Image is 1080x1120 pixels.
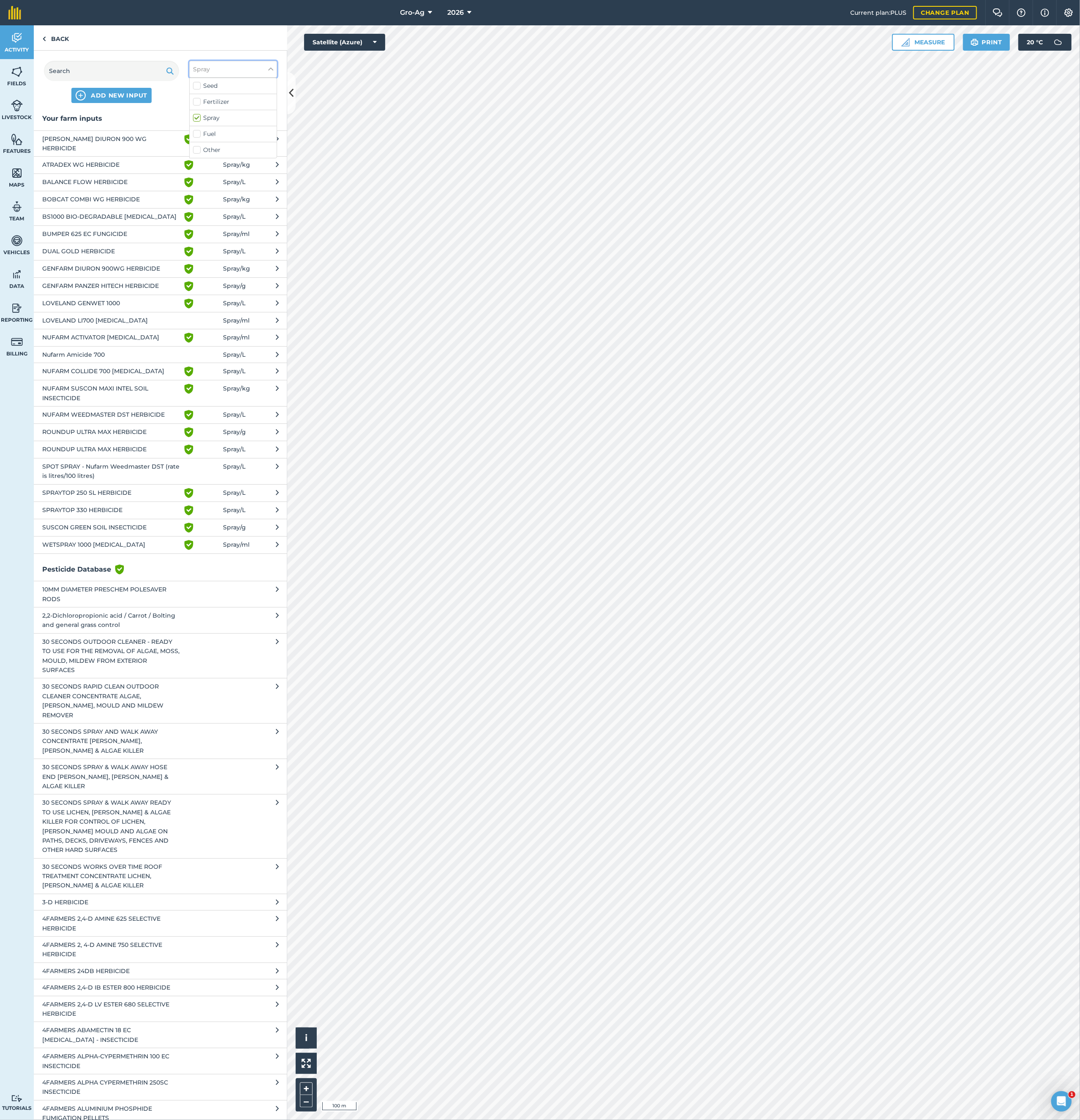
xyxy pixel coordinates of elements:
[11,336,23,348] img: svg+xml;base64,PD94bWwgdmVyc2lvbj0iMS4wIiBlbmNvZGluZz0idXRmLTgiPz4KPCEtLSBHZW5lcmF0b3I6IEFkb2JlIE...
[42,264,180,274] span: GENFARM DIURON 900WG HERBICIDE
[193,146,273,155] label: Other
[300,1095,313,1107] button: –
[302,1059,311,1068] img: Four arrows, one pointing top left, one top right, one bottom right and the last bottom left
[223,212,245,222] span: Spray / L
[223,229,250,239] span: Spray / ml
[223,316,250,325] span: Spray / ml
[11,65,23,78] img: svg+xml;base64,PHN2ZyB4bWxucz0iaHR0cDovL3d3dy53My5vcmcvMjAwMC9zdmciIHdpZHRoPSI1NiIgaGVpZ2h0PSI2MC...
[42,445,180,455] span: ROUNDUP ULTRA MAX HERBICIDE
[44,61,179,81] input: Search
[42,862,180,890] span: 30 SECONDS WORKS OVER TIME ROOF TREATMENT CONCENTRATE LICHEN, [PERSON_NAME] & ALGAE KILLER
[42,1000,180,1019] span: 4FARMERS 2,4-D LV ESTER 680 SELECTIVE HERBICIDE
[223,298,245,309] span: Spray / L
[223,264,250,274] span: Spray / kg
[223,523,246,533] span: Spray / g
[34,225,287,243] button: BUMPER 625 EC FUNGICIDE Spray/ml
[34,406,287,423] button: NUFARM WEEDMASTER DST HERBICIDE Spray/L
[42,410,180,420] span: NUFARM WEEDMASTER DST HERBICIDE
[42,540,180,550] span: WETSPRAY 1000 [MEDICAL_DATA]
[42,212,180,222] span: BS1000 BIO-DEGRADABLE [MEDICAL_DATA]
[223,427,246,437] span: Spray / g
[42,384,180,403] span: NUFARM SUSCON MAXI INTEL SOIL INSECTICIDE
[1041,8,1049,18] img: svg+xml;base64,PHN2ZyB4bWxucz0iaHR0cDovL3d3dy53My5vcmcvMjAwMC9zdmciIHdpZHRoPSIxNyIgaGVpZ2h0PSIxNy...
[34,1048,287,1074] button: 4FARMERS ALPHA-CYPERMETHRIN 100 EC INSECTICIDE
[223,445,245,455] span: Spray / L
[1069,1091,1075,1098] span: 1
[42,983,180,992] span: 4FARMERS 2,4-D IB ESTER 800 HERBICIDE
[11,32,23,44] img: svg+xml;base64,PD94bWwgdmVyc2lvbj0iMS4wIiBlbmNvZGluZz0idXRmLTgiPz4KPCEtLSBHZW5lcmF0b3I6IEFkb2JlIE...
[42,914,180,933] span: 4FARMERS 2,4-D AMINE 625 SELECTIVE HERBICIDE
[34,484,287,502] button: SPRAYTOP 250 SL HERBICIDE Spray/L
[193,65,210,74] span: Spray
[42,682,180,720] span: 30 SECONDS RAPID CLEAN OUTDOOR CLEANER CONCENTRATE ALGAE, [PERSON_NAME], MOULD AND MILDEW REMOVER
[42,798,180,854] span: 30 SECONDS SPRAY & WALK AWAY READY TO USE LICHEN, [PERSON_NAME] & ALGAE KILLER FOR CONTROL OF LIC...
[34,1022,287,1048] button: 4FARMERS ABAMECTIN 18 EC [MEDICAL_DATA] - INSECTICIDE
[447,8,464,18] span: 2026
[193,130,273,138] label: Fuel
[42,316,180,325] span: LOVELAND LI700 [MEDICAL_DATA]
[1027,34,1043,51] span: 20 ° C
[34,936,287,963] button: 4FARMERS 2, 4-D AMINE 750 SELECTIVE HERBICIDE
[1050,34,1066,51] img: svg+xml;base64,PD94bWwgdmVyc2lvbj0iMS4wIiBlbmNvZGluZz0idXRmLTgiPz4KPCEtLSBHZW5lcmF0b3I6IEFkb2JlIE...
[223,160,250,170] span: Spray / kg
[42,940,180,959] span: 4FARMERS 2, 4-D AMINE 750 SELECTIVE HERBICIDE
[42,1025,180,1044] span: 4FARMERS ABAMECTIN 18 EC [MEDICAL_DATA] - INSECTICIDE
[34,519,287,536] button: SUSCON GREEN SOIL INSECTICIDE Spray/g
[993,8,1003,17] img: Two speech bubbles overlapping with the left bubble in the forefront
[963,34,1010,51] button: Print
[76,90,86,100] img: svg+xml;base64,PHN2ZyB4bWxucz0iaHR0cDovL3d3dy53My5vcmcvMjAwMC9zdmciIHdpZHRoPSIxNCIgaGVpZ2h0PSIyNC...
[300,1082,313,1095] button: +
[34,536,287,553] button: WETSPRAY 1000 [MEDICAL_DATA] Spray/ml
[34,458,287,484] button: SPOT SPRAY - Nufarm Weedmaster DST (rate is litres/100 litres) Spray/L
[42,333,180,343] span: NUFARM ACTIVATOR [MEDICAL_DATA]
[11,201,23,213] img: svg+xml;base64,PD94bWwgdmVyc2lvbj0iMS4wIiBlbmNvZGluZz0idXRmLTgiPz4KPCEtLSBHZW5lcmF0b3I6IEFkb2JlIE...
[42,247,180,257] span: DUAL GOLD HERBICIDE
[34,996,287,1022] button: 4FARMERS 2,4-D LV ESTER 680 SELECTIVE HERBICIDE
[71,88,152,103] button: ADD NEW INPUT
[34,174,287,191] button: BALANCE FLOW HERBICIDE Spray/L
[34,441,287,458] button: ROUNDUP ULTRA MAX HERBICIDE Spray/L
[189,61,277,78] button: Spray
[34,113,287,124] h3: Your farm inputs
[34,607,287,633] button: 2,2-Dichloropropionic acid / Carrot / Bolting and general grass control
[223,333,250,343] span: Spray / ml
[901,38,910,46] img: Ruler icon
[34,380,287,406] button: NUFARM SUSCON MAXI INTEL SOIL INSECTICIDE Spray/kg
[42,134,180,153] span: [PERSON_NAME] DIURON 900 WG HERBICIDE
[400,8,425,18] span: Gro-Ag
[223,488,245,498] span: Spray / L
[34,25,77,50] a: Back
[11,234,23,247] img: svg+xml;base64,PD94bWwgdmVyc2lvbj0iMS4wIiBlbmNvZGluZz0idXRmLTgiPz4KPCEtLSBHZW5lcmF0b3I6IEFkb2JlIE...
[42,195,180,205] span: BOBCAT COMBI WG HERBICIDE
[892,34,955,51] button: Measure
[34,346,287,363] button: Nufarm Amicide 700 Spray/L
[850,8,906,17] span: Current plan : PLUS
[305,1033,307,1043] span: i
[42,1078,180,1097] span: 4FARMERS ALPHA CYPERMETHRIN 250SC INSECTICIDE
[11,302,23,315] img: svg+xml;base64,PD94bWwgdmVyc2lvbj0iMS4wIiBlbmNvZGluZz0idXRmLTgiPz4KPCEtLSBHZW5lcmF0b3I6IEFkb2JlIE...
[34,329,287,346] button: NUFARM ACTIVATOR [MEDICAL_DATA] Spray/ml
[42,585,180,604] span: 10MM DIAMETER PRESCHEM POLESAVER RODS
[42,611,180,630] span: 2,2-Dichloropropionic acid / Carrot / Bolting and general grass control
[193,114,273,122] label: Spray
[42,637,180,675] span: 30 SECONDS OUTDOOR CLEANER - READY TO USE FOR THE REMOVAL OF ALGAE, MOSS, MOULD, MILDEW FROM EXTE...
[34,295,287,312] button: LOVELAND GENWET 1000 Spray/L
[304,34,385,51] button: Satellite (Azure)
[34,678,287,723] button: 30 SECONDS RAPID CLEAN OUTDOOR CLEANER CONCENTRATE ALGAE, [PERSON_NAME], MOULD AND MILDEW REMOVER
[1051,1091,1072,1112] iframe: Intercom live chat
[11,1095,23,1103] img: svg+xml;base64,PD94bWwgdmVyc2lvbj0iMS4wIiBlbmNvZGluZz0idXRmLTgiPz4KPCEtLSBHZW5lcmF0b3I6IEFkb2JlIE...
[223,350,245,359] span: Spray / L
[42,505,180,515] span: SPRAYTOP 330 HERBICIDE
[34,581,287,607] button: 10MM DIAMETER PRESCHEM POLESAVER RODS
[34,243,287,260] button: DUAL GOLD HERBICIDE Spray/L
[223,177,245,187] span: Spray / L
[42,727,180,755] span: 30 SECONDS SPRAY AND WALK AWAY CONCENTRATE [PERSON_NAME], [PERSON_NAME] & ALGAE KILLER
[34,633,287,678] button: 30 SECONDS OUTDOOR CLEANER - READY TO USE FOR THE REMOVAL OF ALGAE, MOSS, MOULD, MILDEW FROM EXTE...
[42,427,180,437] span: ROUNDUP ULTRA MAX HERBICIDE
[1018,34,1072,51] button: 20 °C
[11,99,23,112] img: svg+xml;base64,PD94bWwgdmVyc2lvbj0iMS4wIiBlbmNvZGluZz0idXRmLTgiPz4KPCEtLSBHZW5lcmF0b3I6IEFkb2JlIE...
[1064,8,1074,17] img: A cog icon
[34,910,287,936] button: 4FARMERS 2,4-D AMINE 625 SELECTIVE HERBICIDE
[34,794,287,858] button: 30 SECONDS SPRAY & WALK AWAY READY TO USE LICHEN, [PERSON_NAME] & ALGAE KILLER FOR CONTROL OF LIC...
[11,268,23,281] img: svg+xml;base64,PD94bWwgdmVyc2lvbj0iMS4wIiBlbmNvZGluZz0idXRmLTgiPz4KPCEtLSBHZW5lcmF0b3I6IEFkb2JlIE...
